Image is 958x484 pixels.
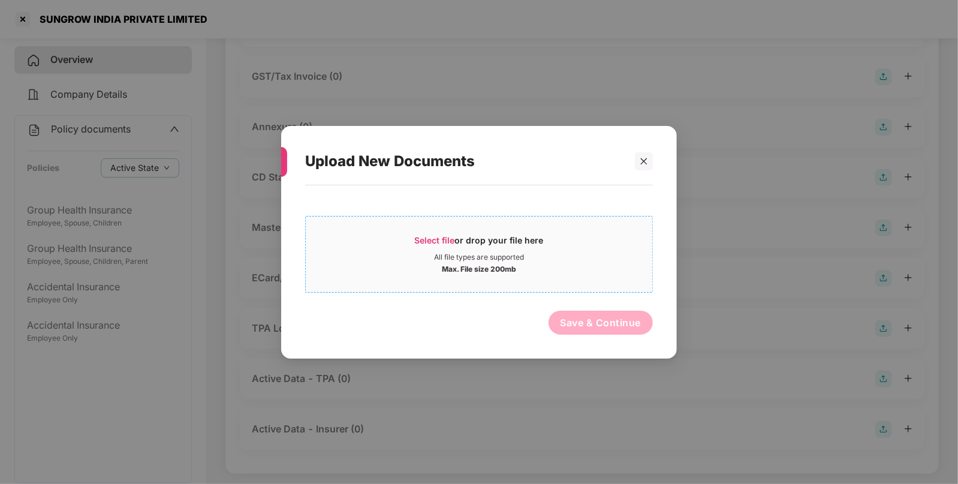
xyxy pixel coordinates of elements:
[549,310,653,334] button: Save & Continue
[305,138,624,185] div: Upload New Documents
[442,261,516,273] div: Max. File size 200mb
[434,252,524,261] div: All file types are supported
[415,234,544,252] div: or drop your file here
[306,225,652,282] span: Select fileor drop your file hereAll file types are supportedMax. File size 200mb
[415,235,455,245] span: Select file
[640,157,648,165] span: close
